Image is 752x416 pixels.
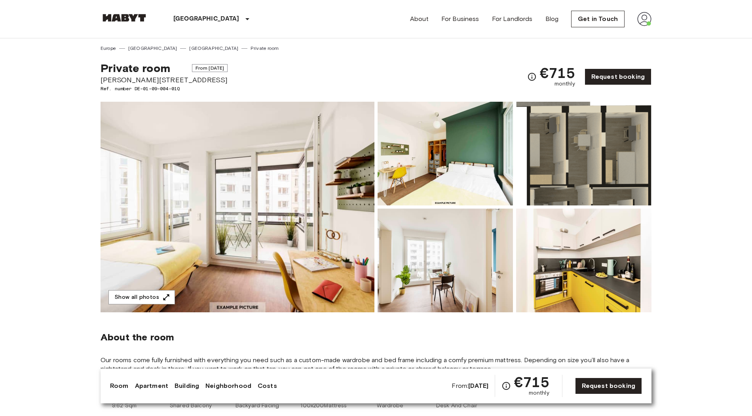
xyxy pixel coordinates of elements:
[441,14,479,24] a: For Business
[173,14,239,24] p: [GEOGRAPHIC_DATA]
[637,12,651,26] img: avatar
[529,389,549,397] span: monthly
[189,45,238,52] a: [GEOGRAPHIC_DATA]
[516,102,651,205] img: Picture of unit DE-01-09-004-01Q
[571,11,625,27] a: Get in Touch
[516,209,651,312] img: Picture of unit DE-01-09-004-01Q
[101,14,148,22] img: Habyt
[108,290,175,305] button: Show all photos
[101,85,228,92] span: Ref. number DE-01-09-004-01Q
[585,68,651,85] a: Request booking
[258,381,277,391] a: Costs
[135,381,168,391] a: Apartment
[101,331,651,343] span: About the room
[101,61,170,75] span: Private room
[468,382,488,389] b: [DATE]
[410,14,429,24] a: About
[575,378,642,394] a: Request booking
[540,66,575,80] span: €715
[112,402,137,410] span: 9.62 Sqm
[514,375,549,389] span: €715
[175,381,199,391] a: Building
[235,402,279,410] span: Backyard Facing
[101,102,374,312] img: Marketing picture of unit DE-01-09-004-01Q
[501,381,511,391] svg: Check cost overview for full price breakdown. Please note that discounts apply to new joiners onl...
[492,14,533,24] a: For Landlords
[378,209,513,312] img: Picture of unit DE-01-09-004-01Q
[251,45,279,52] a: Private room
[300,402,347,410] span: 100x200Mattress
[452,382,488,390] span: From:
[377,402,403,410] span: Wardrobe
[527,72,537,82] svg: Check cost overview for full price breakdown. Please note that discounts apply to new joiners onl...
[170,402,212,410] span: Shared Balcony
[192,64,228,72] span: From [DATE]
[101,356,651,373] span: Our rooms come fully furnished with everything you need such as a custom-made wardrobe and bed fr...
[101,45,116,52] a: Europe
[436,402,477,410] span: Desk And Chair
[101,75,228,85] span: [PERSON_NAME][STREET_ADDRESS]
[545,14,559,24] a: Blog
[378,102,513,205] img: Picture of unit DE-01-09-004-01Q
[128,45,177,52] a: [GEOGRAPHIC_DATA]
[110,381,129,391] a: Room
[205,381,251,391] a: Neighborhood
[555,80,575,88] span: monthly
